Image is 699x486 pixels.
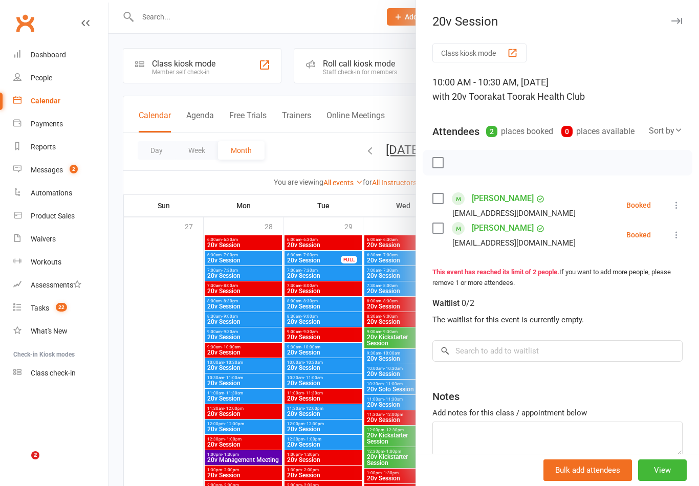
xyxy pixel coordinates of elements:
[56,303,67,312] span: 22
[31,74,52,82] div: People
[472,220,534,236] a: [PERSON_NAME]
[432,75,683,104] div: 10:00 AM - 10:30 AM, [DATE]
[497,91,585,102] span: at Toorak Health Club
[486,124,553,139] div: places booked
[31,212,75,220] div: Product Sales
[432,267,683,289] div: If you want to add more people, please remove 1 or more attendees.
[13,274,108,297] a: Assessments
[486,126,497,137] div: 2
[13,362,108,385] a: Class kiosk mode
[31,281,81,289] div: Assessments
[31,235,56,243] div: Waivers
[13,90,108,113] a: Calendar
[543,459,632,481] button: Bulk add attendees
[432,268,559,276] strong: This event has reached its limit of 2 people.
[31,369,76,377] div: Class check-in
[13,251,108,274] a: Workouts
[31,97,60,105] div: Calendar
[31,304,49,312] div: Tasks
[432,389,460,404] div: Notes
[31,258,61,266] div: Workouts
[452,207,576,220] div: [EMAIL_ADDRESS][DOMAIN_NAME]
[31,166,63,174] div: Messages
[13,182,108,205] a: Automations
[13,228,108,251] a: Waivers
[462,296,474,311] div: 0/2
[12,10,38,36] a: Clubworx
[432,340,683,362] input: Search to add to waitlist
[31,327,68,335] div: What's New
[432,43,527,62] button: Class kiosk mode
[638,459,687,481] button: View
[31,143,56,151] div: Reports
[13,136,108,159] a: Reports
[13,320,108,343] a: What's New
[13,297,108,320] a: Tasks 22
[13,205,108,228] a: Product Sales
[561,124,635,139] div: places available
[626,231,651,238] div: Booked
[31,189,72,197] div: Automations
[13,159,108,182] a: Messages 2
[432,91,497,102] span: with 20v Toorak
[626,202,651,209] div: Booked
[432,124,479,139] div: Attendees
[13,43,108,67] a: Dashboard
[31,120,63,128] div: Payments
[416,14,699,29] div: 20v Session
[432,314,683,326] div: The waitlist for this event is currently empty.
[13,67,108,90] a: People
[13,113,108,136] a: Payments
[472,190,534,207] a: [PERSON_NAME]
[432,296,474,311] div: Waitlist
[561,126,573,137] div: 0
[452,236,576,250] div: [EMAIL_ADDRESS][DOMAIN_NAME]
[31,451,39,459] span: 2
[649,124,683,138] div: Sort by
[10,451,35,476] iframe: Intercom live chat
[31,51,66,59] div: Dashboard
[432,407,683,419] div: Add notes for this class / appointment below
[70,165,78,173] span: 2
